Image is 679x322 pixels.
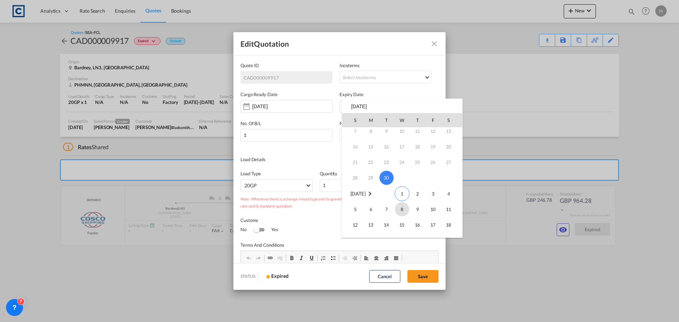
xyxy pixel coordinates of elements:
[410,139,425,154] td: Thursday September 18 2025
[379,139,394,154] td: Tuesday September 16 2025
[410,201,425,217] td: Thursday October 9 2025
[348,202,362,216] span: 5
[425,154,441,170] td: Friday September 26 2025
[395,202,409,216] span: 8
[410,154,425,170] td: Thursday September 25 2025
[379,170,394,186] td: Tuesday September 30 2025
[426,202,440,216] span: 10
[363,154,379,170] td: Monday September 22 2025
[342,233,363,248] td: Sunday October 19 2025
[342,186,394,202] td: October 2025
[342,233,462,248] tr: Week 4
[442,187,456,201] span: 4
[379,123,394,139] td: Tuesday September 9 2025
[425,217,441,233] td: Friday October 17 2025
[379,202,394,216] span: 7
[395,186,410,201] span: 1
[441,113,462,127] th: S
[342,217,363,233] td: Sunday October 12 2025
[379,233,394,247] span: 21
[342,123,363,139] td: Sunday September 7 2025
[426,233,440,247] span: 24
[379,201,394,217] td: Tuesday October 7 2025
[410,217,425,233] td: Thursday October 16 2025
[441,201,462,217] td: Saturday October 11 2025
[425,123,441,139] td: Friday September 12 2025
[411,187,425,201] span: 2
[342,186,462,202] tr: Week 1
[441,154,462,170] td: Saturday September 27 2025
[411,233,425,247] span: 23
[411,202,425,216] span: 9
[394,217,410,233] td: Wednesday October 15 2025
[442,202,456,216] span: 11
[379,171,394,185] span: 30
[363,201,379,217] td: Monday October 6 2025
[411,218,425,232] span: 16
[7,7,190,127] body: Rich Text Editor, editor2
[426,187,440,201] span: 3
[394,233,410,248] td: Wednesday October 22 2025
[410,186,425,202] td: Thursday October 2 2025
[363,123,379,139] td: Monday September 8 2025
[379,218,394,232] span: 14
[425,113,441,127] th: F
[379,233,394,248] td: Tuesday October 21 2025
[342,170,462,186] tr: Week 5
[350,191,366,197] span: [DATE]
[395,233,409,247] span: 22
[441,123,462,139] td: Saturday September 13 2025
[342,113,462,238] md-calendar: Calendar
[342,123,462,139] tr: Week 2
[363,170,379,186] td: Monday September 29 2025
[342,113,363,127] th: S
[342,170,363,186] td: Sunday September 28 2025
[442,233,456,247] span: 25
[441,217,462,233] td: Saturday October 18 2025
[394,139,410,154] td: Wednesday September 17 2025
[394,154,410,170] td: Wednesday September 24 2025
[342,139,462,154] tr: Week 3
[425,201,441,217] td: Friday October 10 2025
[364,218,378,232] span: 13
[342,201,462,217] tr: Week 2
[363,217,379,233] td: Monday October 13 2025
[379,217,394,233] td: Tuesday October 14 2025
[410,233,425,248] td: Thursday October 23 2025
[425,233,441,248] td: Friday October 24 2025
[442,218,456,232] span: 18
[363,113,379,127] th: M
[394,113,410,127] th: W
[342,139,363,154] td: Sunday September 14 2025
[441,186,462,202] td: Saturday October 4 2025
[7,7,190,95] p: All business of the company is transacted under the current Standard Trading Conditions of the Br...
[348,233,362,247] span: 19
[394,186,410,202] td: Wednesday October 1 2025
[342,154,462,170] tr: Week 4
[425,186,441,202] td: Friday October 3 2025
[394,123,410,139] td: Wednesday September 10 2025
[410,123,425,139] td: Thursday September 11 2025
[364,233,378,247] span: 20
[364,202,378,216] span: 6
[379,113,394,127] th: T
[441,139,462,154] td: Saturday September 20 2025
[342,217,462,233] tr: Week 3
[395,218,409,232] span: 15
[425,139,441,154] td: Friday September 19 2025
[379,154,394,170] td: Tuesday September 23 2025
[363,233,379,248] td: Monday October 20 2025
[363,139,379,154] td: Monday September 15 2025
[410,113,425,127] th: T
[342,154,363,170] td: Sunday September 21 2025
[426,218,440,232] span: 17
[394,201,410,217] td: Wednesday October 8 2025
[342,201,363,217] td: Sunday October 5 2025
[348,218,362,232] span: 12
[441,233,462,248] td: Saturday October 25 2025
